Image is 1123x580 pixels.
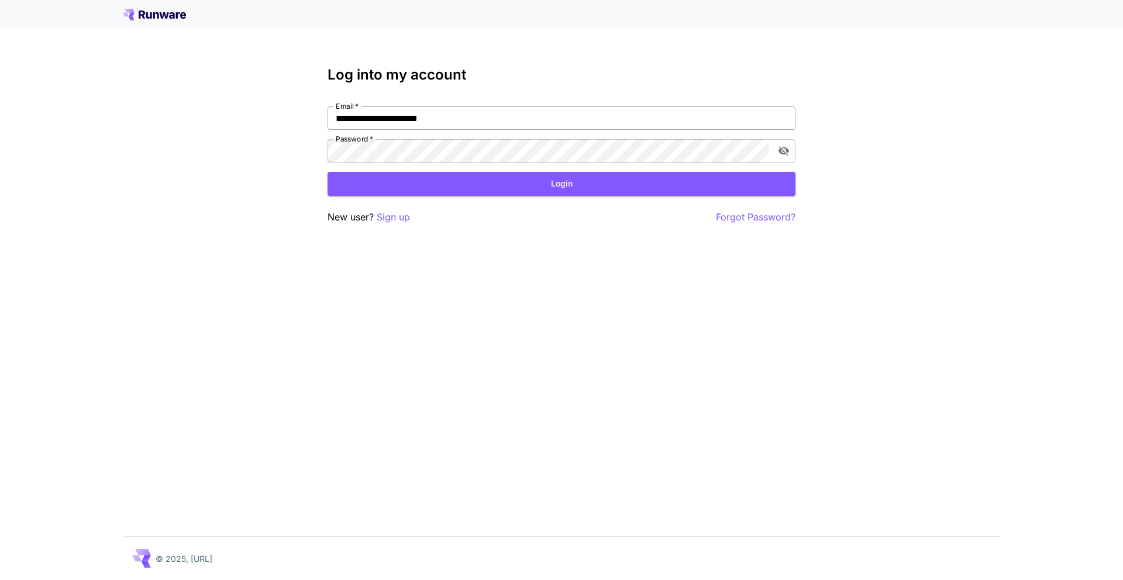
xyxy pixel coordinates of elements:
button: Forgot Password? [716,210,795,225]
p: New user? [328,210,410,225]
h3: Log into my account [328,67,795,83]
label: Password [336,134,373,144]
button: Login [328,172,795,196]
button: Sign up [377,210,410,225]
p: © 2025, [URL] [156,553,212,565]
label: Email [336,101,359,111]
button: toggle password visibility [773,140,794,161]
